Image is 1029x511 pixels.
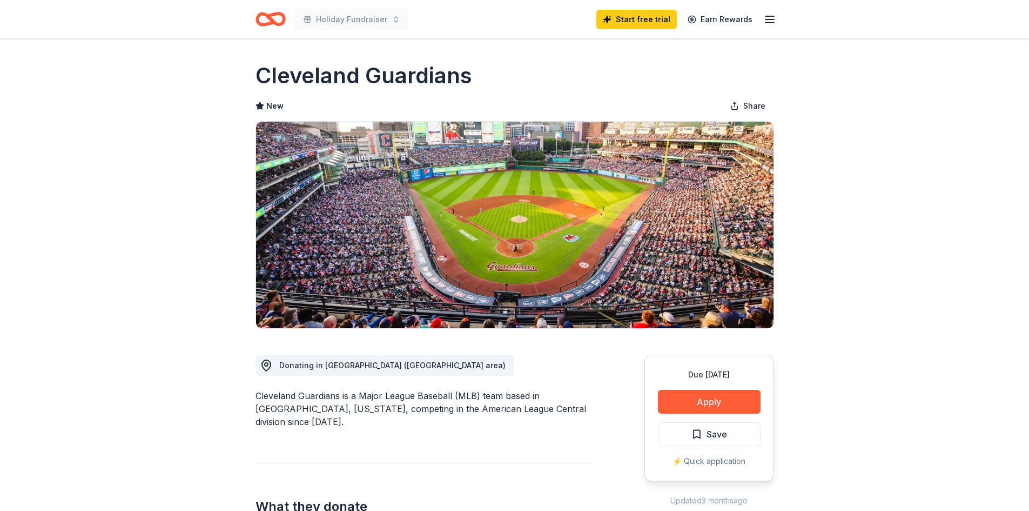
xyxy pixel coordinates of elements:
h1: Cleveland Guardians [255,61,472,91]
span: New [266,99,284,112]
button: Share [722,95,774,117]
button: Save [658,422,761,446]
span: Save [707,427,727,441]
span: Share [743,99,765,112]
button: Apply [658,390,761,414]
a: Start free trial [596,10,677,29]
div: Due [DATE] [658,368,761,381]
span: Donating in [GEOGRAPHIC_DATA] ([GEOGRAPHIC_DATA] area) [279,361,506,370]
img: Image for Cleveland Guardians [256,122,774,328]
span: Holiday Fundraiser [316,13,387,26]
div: Cleveland Guardians is a Major League Baseball (MLB) team based in [GEOGRAPHIC_DATA], [US_STATE],... [255,389,593,428]
div: ⚡️ Quick application [658,455,761,468]
button: Holiday Fundraiser [294,9,409,30]
a: Home [255,6,286,32]
a: Earn Rewards [681,10,759,29]
div: Updated 3 months ago [644,494,774,507]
